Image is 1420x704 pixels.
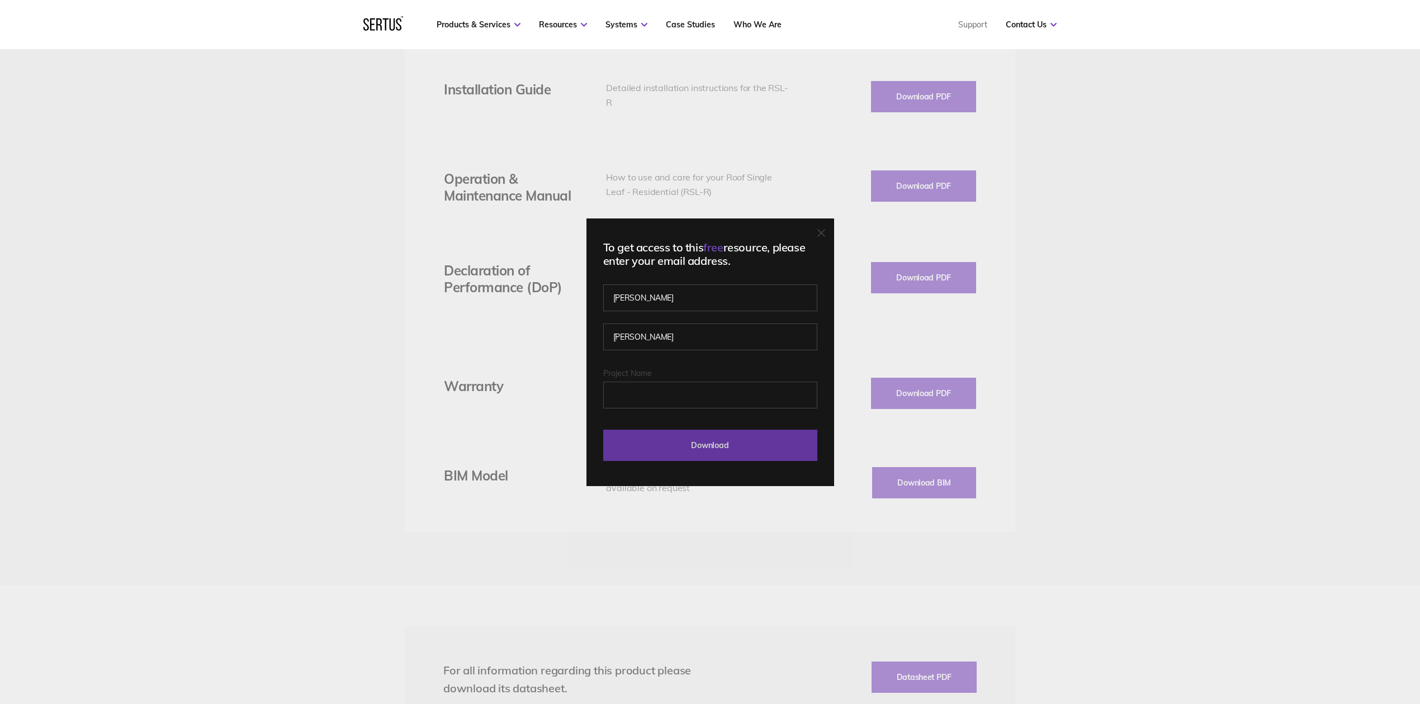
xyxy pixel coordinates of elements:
a: Contact Us [1006,20,1057,30]
input: First name* [603,284,817,311]
input: Last name* [603,324,817,350]
a: Support [958,20,987,30]
a: Products & Services [437,20,520,30]
a: Case Studies [666,20,715,30]
span: Project Name [603,368,652,378]
a: Who We Are [733,20,782,30]
a: Systems [605,20,647,30]
div: To get access to this resource, please enter your email address. [603,241,817,268]
input: Download [603,430,817,461]
span: free [703,240,723,254]
a: Resources [539,20,587,30]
